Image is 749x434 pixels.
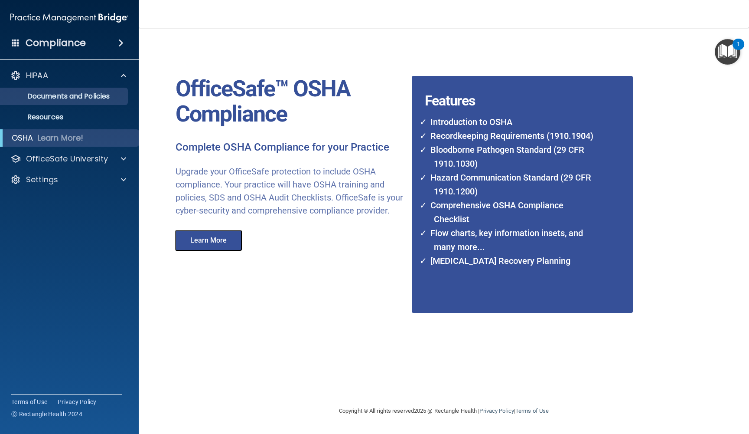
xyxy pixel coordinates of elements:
[11,398,47,406] a: Terms of Use
[175,230,242,251] button: Learn More
[26,70,48,81] p: HIPAA
[11,410,82,418] span: Ⓒ Rectangle Health 2024
[412,76,610,93] h4: Features
[515,408,549,414] a: Terms of Use
[38,133,84,143] p: Learn More!
[737,44,740,56] div: 1
[6,113,124,122] p: Resources
[715,39,740,65] button: Open Resource Center, 1 new notification
[10,70,126,81] a: HIPAA
[425,129,599,143] li: Recordkeeping Requirements (1910.1904)
[10,9,128,26] img: PMB logo
[26,37,86,49] h4: Compliance
[425,115,599,129] li: Introduction to OSHA
[26,174,58,185] p: Settings
[176,165,405,217] p: Upgrade your OfficeSafe protection to include OSHA compliance. Your practice will have OSHA train...
[479,408,514,414] a: Privacy Policy
[286,397,602,425] div: Copyright © All rights reserved 2025 @ Rectangle Health | |
[6,92,124,101] p: Documents and Policies
[176,141,405,155] p: Complete OSHA Compliance for your Practice
[425,254,599,268] li: [MEDICAL_DATA] Recovery Planning
[425,226,599,254] li: Flow charts, key information insets, and many more...
[10,174,126,185] a: Settings
[425,143,599,171] li: Bloodborne Pathogen Standard (29 CFR 1910.1030)
[425,171,599,198] li: Hazard Communication Standard (29 CFR 1910.1200)
[169,237,251,244] a: Learn More
[26,154,108,164] p: OfficeSafe University
[58,398,97,406] a: Privacy Policy
[10,154,126,164] a: OfficeSafe University
[12,133,33,143] p: OSHA
[176,76,405,127] p: OfficeSafe™ OSHA Compliance
[425,198,599,226] li: Comprehensive OSHA Compliance Checklist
